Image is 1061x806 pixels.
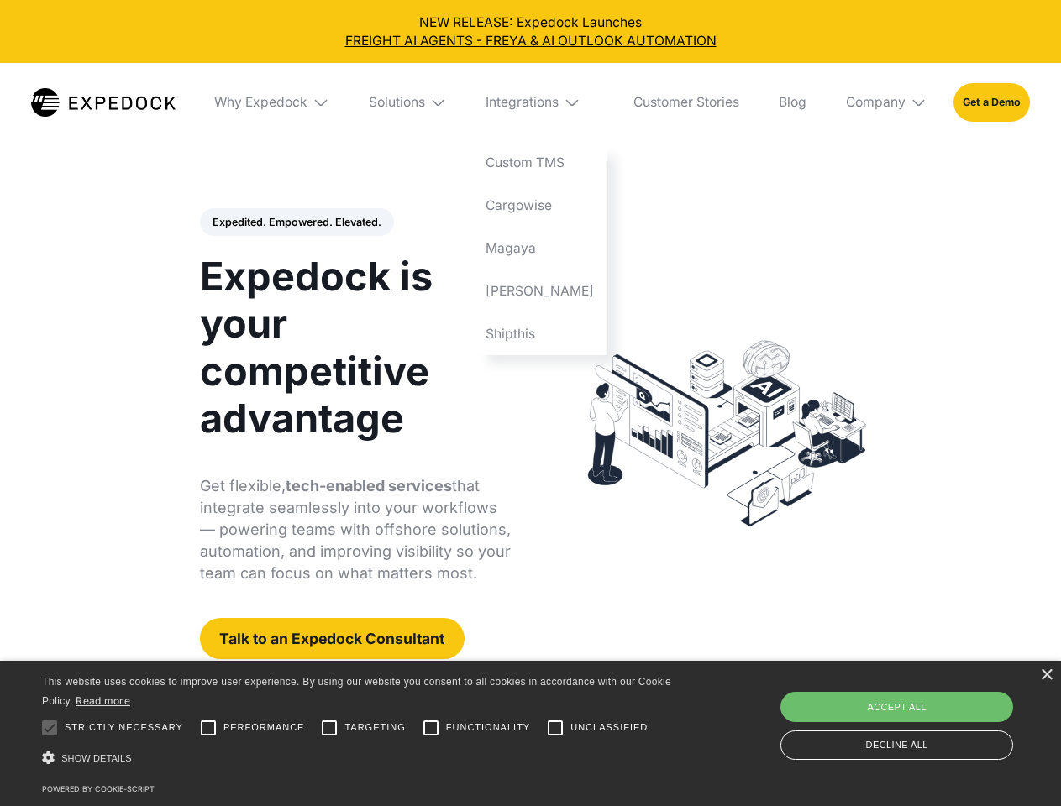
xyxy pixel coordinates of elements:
[570,720,648,735] span: Unclassified
[61,753,132,763] span: Show details
[473,63,607,142] div: Integrations
[781,625,1061,806] iframe: Chat Widget
[446,720,530,735] span: Functionality
[473,185,607,228] a: Cargowise
[833,63,940,142] div: Company
[202,63,343,142] div: Why Expedock
[200,618,465,659] a: Talk to an Expedock Consultant
[42,676,671,707] span: This website uses cookies to improve user experience. By using our website you consent to all coo...
[473,142,607,185] a: Custom TMS
[953,83,1030,121] a: Get a Demo
[473,227,607,270] a: Magaya
[473,312,607,355] a: Shipthis
[620,63,752,142] a: Customer Stories
[200,253,512,442] h1: Expedock is your competitive advantage
[76,694,130,707] a: Read more
[473,142,607,355] nav: Integrations
[286,477,452,495] strong: tech-enabled services
[846,94,906,111] div: Company
[42,784,155,793] a: Powered by cookie-script
[13,13,1048,50] div: NEW RELEASE: Expedock Launches
[355,63,460,142] div: Solutions
[65,720,183,735] span: Strictly necessary
[344,720,405,735] span: Targeting
[486,94,559,111] div: Integrations
[473,270,607,312] a: [PERSON_NAME]
[214,94,307,111] div: Why Expedock
[369,94,425,111] div: Solutions
[42,747,677,770] div: Show details
[13,32,1048,50] a: FREIGHT AI AGENTS - FREYA & AI OUTLOOK AUTOMATION
[223,720,305,735] span: Performance
[765,63,819,142] a: Blog
[200,475,512,584] p: Get flexible, that integrate seamlessly into your workflows — powering teams with offshore soluti...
